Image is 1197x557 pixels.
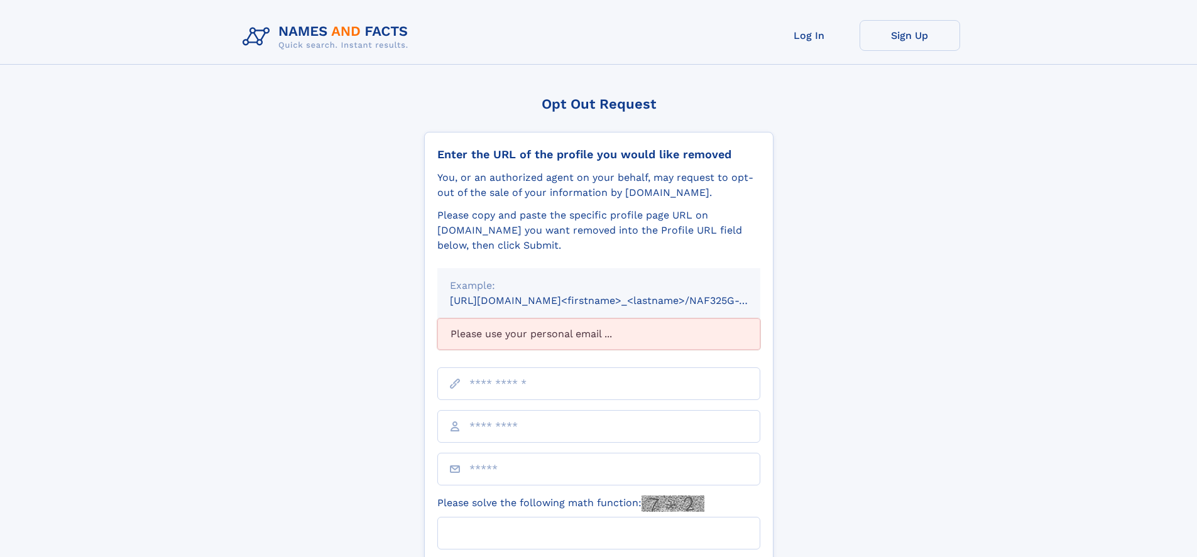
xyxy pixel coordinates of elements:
div: Enter the URL of the profile you would like removed [437,148,760,161]
img: Logo Names and Facts [238,20,418,54]
label: Please solve the following math function: [437,495,704,512]
div: Example: [450,278,748,293]
a: Log In [759,20,860,51]
a: Sign Up [860,20,960,51]
small: [URL][DOMAIN_NAME]<firstname>_<lastname>/NAF325G-xxxxxxxx [450,295,784,306]
div: You, or an authorized agent on your behalf, may request to opt-out of the sale of your informatio... [437,170,760,200]
div: Opt Out Request [424,96,773,112]
div: Please copy and paste the specific profile page URL on [DOMAIN_NAME] you want removed into the Pr... [437,208,760,253]
div: Please use your personal email ... [437,318,760,350]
